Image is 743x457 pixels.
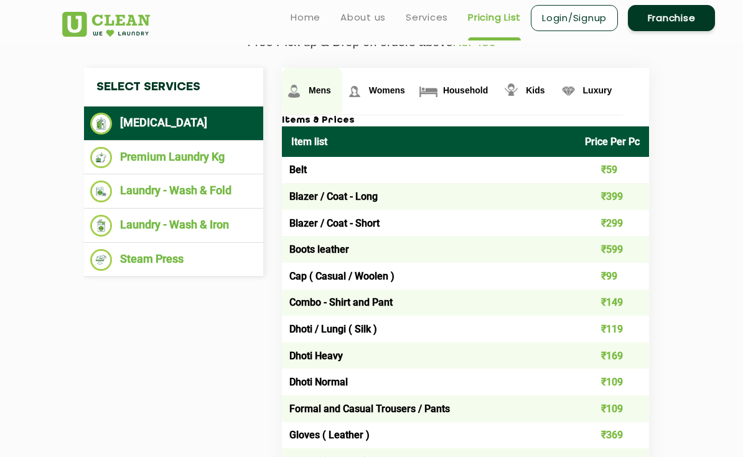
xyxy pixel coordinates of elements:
[90,215,112,237] img: Laundry - Wash & Iron
[90,181,257,202] li: Laundry - Wash & Fold
[576,342,649,369] td: ₹169
[90,249,257,271] li: Steam Press
[90,181,112,202] img: Laundry - Wash & Fold
[90,215,257,237] li: Laundry - Wash & Iron
[576,183,649,210] td: ₹399
[62,12,150,37] img: UClean Laundry and Dry Cleaning
[576,395,649,422] td: ₹109
[282,369,576,395] td: Dhoti Normal
[90,113,257,134] li: [MEDICAL_DATA]
[282,115,649,126] h3: Items & Prices
[282,422,576,449] td: Gloves ( Leather )
[576,263,649,290] td: ₹99
[90,249,112,271] img: Steam Press
[576,369,649,395] td: ₹109
[628,5,715,31] a: Franchise
[558,80,579,102] img: Luxury
[576,316,649,342] td: ₹119
[282,183,576,210] td: Blazer / Coat - Long
[90,147,257,169] li: Premium Laundry Kg
[282,236,576,263] td: Boots leather
[576,126,649,157] th: Price Per Pc
[468,10,521,25] a: Pricing List
[583,85,612,95] span: Luxury
[291,10,320,25] a: Home
[282,395,576,422] td: Formal and Casual Trousers / Pants
[576,210,649,237] td: ₹299
[282,157,576,184] td: Belt
[283,80,305,102] img: Mens
[84,68,263,106] h4: Select Services
[500,80,522,102] img: Kids
[282,342,576,369] td: Dhoti Heavy
[90,147,112,169] img: Premium Laundry Kg
[418,80,439,102] img: Household
[576,290,649,316] td: ₹149
[576,236,649,263] td: ₹599
[282,316,576,342] td: Dhoti / Lungi ( Silk )
[576,422,649,449] td: ₹369
[369,85,405,95] span: Womens
[526,85,544,95] span: Kids
[340,10,386,25] a: About us
[282,290,576,316] td: Combo - Shirt and Pant
[406,10,448,25] a: Services
[531,5,618,31] a: Login/Signup
[90,113,112,134] img: Dry Cleaning
[309,85,331,95] span: Mens
[282,210,576,237] td: Blazer / Coat - Short
[343,80,365,102] img: Womens
[576,157,649,184] td: ₹59
[282,263,576,290] td: Cap ( Casual / Woolen )
[443,85,488,95] span: Household
[282,126,576,157] th: Item list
